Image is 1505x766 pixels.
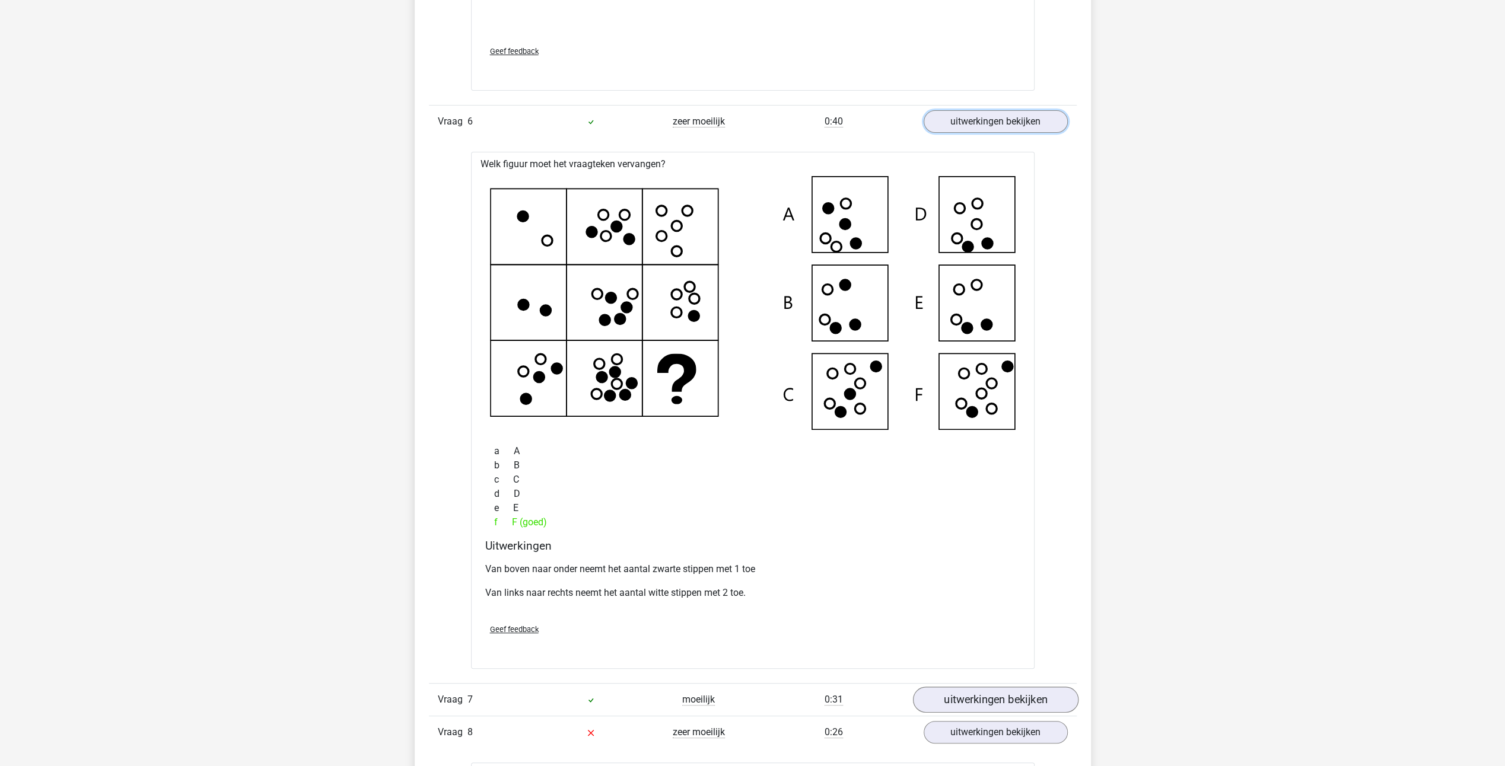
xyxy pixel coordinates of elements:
[485,562,1020,576] p: Van boven naar onder neemt het aantal zwarte stippen met 1 toe
[494,515,512,529] span: f
[485,515,1020,529] div: F (goed)
[673,116,725,127] span: zeer moeilijk
[485,586,1020,600] p: Van links naar rechts neemt het aantal witte stippen met 2 toe.
[825,694,843,706] span: 0:31
[438,725,467,739] span: Vraag
[467,116,473,127] span: 6
[438,114,467,129] span: Vraag
[825,726,843,738] span: 0:26
[912,687,1078,713] a: uitwerkingen bekijken
[494,487,514,501] span: d
[494,444,514,458] span: a
[924,110,1068,133] a: uitwerkingen bekijken
[438,692,467,707] span: Vraag
[471,152,1035,669] div: Welk figuur moet het vraagteken vervangen?
[485,539,1020,553] h4: Uitwerkingen
[490,47,539,56] span: Geef feedback
[494,473,513,487] span: c
[490,625,539,634] span: Geef feedback
[682,694,715,706] span: moeilijk
[485,458,1020,473] div: B
[467,726,473,738] span: 8
[673,726,725,738] span: zeer moeilijk
[485,487,1020,501] div: D
[825,116,843,127] span: 0:40
[494,458,514,473] span: b
[485,444,1020,458] div: A
[485,473,1020,487] div: C
[924,721,1068,743] a: uitwerkingen bekijken
[494,501,513,515] span: e
[485,501,1020,515] div: E
[467,694,473,705] span: 7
